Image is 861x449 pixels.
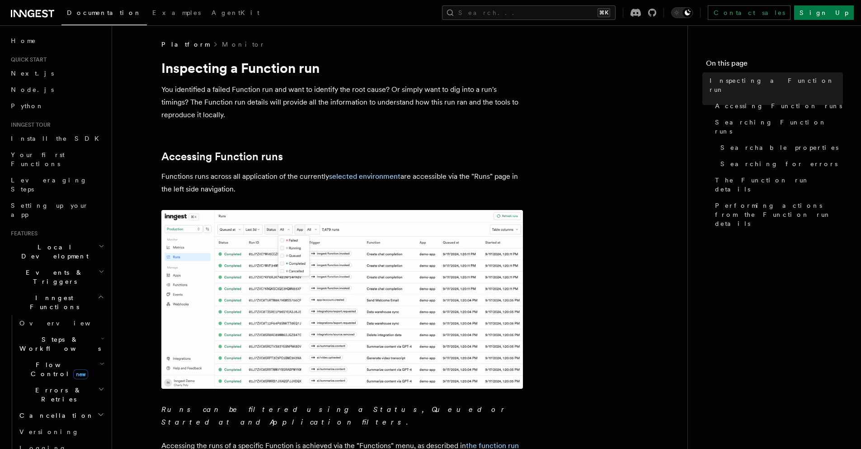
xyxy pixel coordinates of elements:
[7,230,38,237] span: Features
[11,177,87,193] span: Leveraging Steps
[7,121,51,129] span: Inngest tour
[7,290,106,315] button: Inngest Functions
[161,150,283,163] a: Accessing Function runs
[711,197,843,232] a: Performing actions from the Function run details
[19,428,79,435] span: Versioning
[16,360,99,378] span: Flow Control
[711,172,843,197] a: The Function run details
[706,72,843,98] a: Inspecting a Function run
[7,81,106,98] a: Node.js
[715,176,843,194] span: The Function run details
[161,210,523,389] img: The "Handle failed payments" Function runs list features a run in a failing state.
[67,9,141,16] span: Documentation
[222,40,265,49] a: Monitor
[161,40,209,49] span: Platform
[794,5,854,20] a: Sign Up
[11,36,36,45] span: Home
[73,369,88,379] span: new
[161,60,523,76] h1: Inspecting a Function run
[7,172,106,197] a: Leveraging Steps
[442,5,616,20] button: Search...⌘K
[7,243,99,261] span: Local Development
[706,58,843,72] h4: On this page
[715,101,842,110] span: Accessing Function runs
[329,172,400,181] a: selected environment
[715,201,843,228] span: Performing actions from the Function run details
[717,139,843,156] a: Searchable properties
[11,102,44,110] span: Python
[720,143,838,152] span: Searchable properties
[16,335,101,353] span: Steps & Workflows
[598,8,610,17] kbd: ⌘K
[710,76,843,94] span: Inspecting a Function run
[152,9,201,16] span: Examples
[161,83,523,121] p: You identified a failed Function run and want to identify the root cause? Or simply want to dig i...
[711,98,843,114] a: Accessing Function runs
[7,239,106,264] button: Local Development
[671,7,693,18] button: Toggle dark mode
[11,70,54,77] span: Next.js
[16,424,106,440] a: Versioning
[717,156,843,172] a: Searching for errors
[7,56,47,63] span: Quick start
[715,118,843,136] span: Searching Function runs
[16,407,106,424] button: Cancellation
[7,98,106,114] a: Python
[16,315,106,331] a: Overview
[147,3,206,24] a: Examples
[212,9,259,16] span: AgentKit
[7,293,98,311] span: Inngest Functions
[11,86,54,93] span: Node.js
[7,197,106,223] a: Setting up your app
[720,159,837,168] span: Searching for errors
[7,130,106,147] a: Install the SDK
[206,3,265,24] a: AgentKit
[161,405,508,426] em: Runs can be filtered using a Status, Queued or Started at and Application filters.
[19,320,113,327] span: Overview
[711,114,843,139] a: Searching Function runs
[11,151,65,167] span: Your first Functions
[16,386,98,404] span: Errors & Retries
[11,135,104,142] span: Install the SDK
[11,202,89,218] span: Setting up your app
[708,5,790,20] a: Contact sales
[7,33,106,49] a: Home
[16,382,106,407] button: Errors & Retries
[7,264,106,290] button: Events & Triggers
[16,411,94,420] span: Cancellation
[16,331,106,357] button: Steps & Workflows
[7,147,106,172] a: Your first Functions
[7,268,99,286] span: Events & Triggers
[16,357,106,382] button: Flow Controlnew
[161,170,523,196] p: Functions runs across all application of the currently are accessible via the "Runs" page in the ...
[61,3,147,25] a: Documentation
[7,65,106,81] a: Next.js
